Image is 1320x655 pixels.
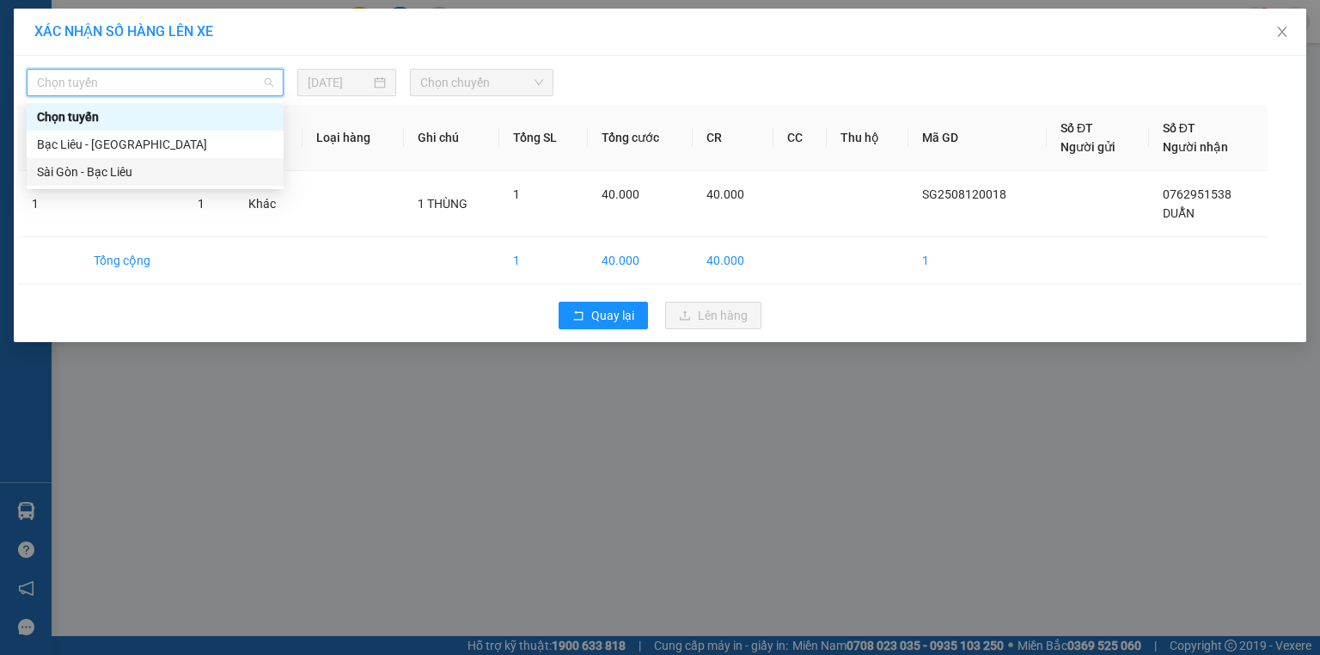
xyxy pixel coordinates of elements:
[27,158,284,186] div: Sài Gòn - Bạc Liêu
[420,70,544,95] span: Chọn chuyến
[693,105,773,171] th: CR
[37,162,273,181] div: Sài Gòn - Bạc Liêu
[80,237,184,285] td: Tổng cộng
[37,135,273,154] div: Bạc Liêu - [GEOGRAPHIC_DATA]
[308,73,370,92] input: 12/08/2025
[27,103,284,131] div: Chọn tuyến
[37,107,273,126] div: Chọn tuyến
[1163,206,1195,220] span: DUẪN
[588,237,693,285] td: 40.000
[706,187,744,201] span: 40.000
[499,105,588,171] th: Tổng SL
[1258,9,1306,57] button: Close
[572,309,584,323] span: rollback
[1163,187,1231,201] span: 0762951538
[418,197,467,211] span: 1 THÙNG
[908,105,1047,171] th: Mã GD
[34,23,213,40] span: XÁC NHẬN SỐ HÀNG LÊN XE
[27,131,284,158] div: Bạc Liêu - Sài Gòn
[1163,121,1195,135] span: Số ĐT
[665,302,761,329] button: uploadLên hàng
[302,105,403,171] th: Loại hàng
[602,187,639,201] span: 40.000
[1275,25,1289,39] span: close
[922,187,1006,201] span: SG2508120018
[198,197,205,211] span: 1
[18,171,80,237] td: 1
[693,237,773,285] td: 40.000
[18,105,80,171] th: STT
[591,306,634,325] span: Quay lại
[404,105,499,171] th: Ghi chú
[773,105,827,171] th: CC
[1163,140,1228,154] span: Người nhận
[827,105,908,171] th: Thu hộ
[513,187,520,201] span: 1
[1060,140,1115,154] span: Người gửi
[588,105,693,171] th: Tổng cước
[37,70,273,95] span: Chọn tuyến
[1060,121,1093,135] span: Số ĐT
[559,302,648,329] button: rollbackQuay lại
[499,237,588,285] td: 1
[235,171,302,237] td: Khác
[908,237,1047,285] td: 1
